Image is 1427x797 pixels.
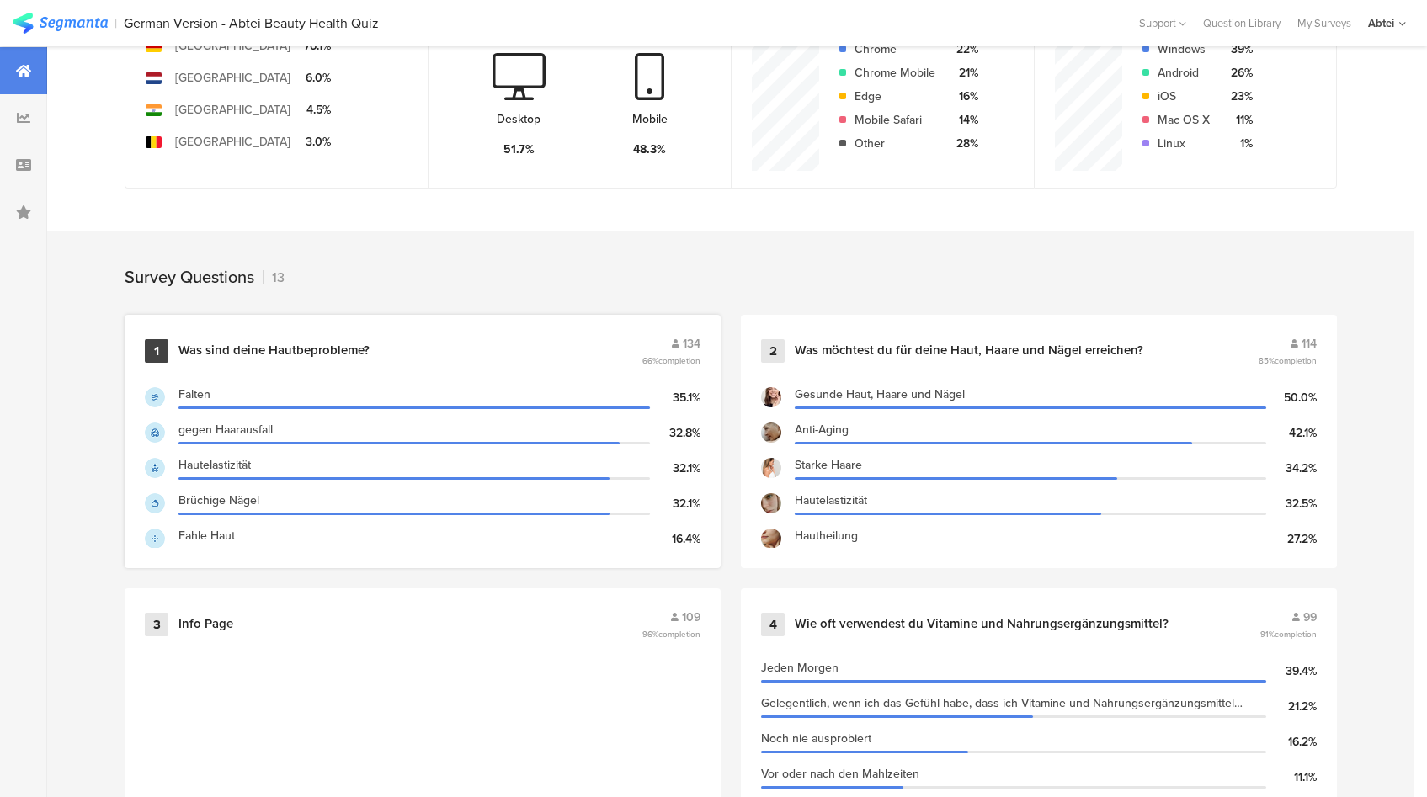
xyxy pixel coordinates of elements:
[795,491,867,509] span: Hautelastizität
[145,339,168,363] div: 1
[632,110,668,128] div: Mobile
[761,730,871,747] span: Noch nie ausprobiert
[178,421,273,438] span: gegen Haarausfall
[642,354,700,367] span: 66%
[145,422,165,443] img: d3718dnoaommpf.cloudfront.net%2Fitem%2F83b374568c8cd707259c.png
[1266,698,1317,715] div: 21.2%
[795,616,1169,633] div: Wie oft verwendest du Vitamine und Nahrungsergänzungsmittel?
[178,343,370,359] div: Was sind deine Hautbeprobleme?
[761,613,785,636] div: 4
[1158,88,1210,105] div: iOS
[1158,64,1210,82] div: Android
[949,111,978,129] div: 14%
[1223,40,1253,58] div: 39%
[650,530,700,548] div: 16.4%
[304,69,331,87] div: 6.0%
[178,491,259,509] span: Brüchige Nägel
[1223,88,1253,105] div: 23%
[949,40,978,58] div: 22%
[658,628,700,640] span: completion
[263,268,285,287] div: 13
[145,458,165,478] img: d3718dnoaommpf.cloudfront.net%2Fitem%2Fd53bf7b97ce0ce6d6f3e.png
[1302,335,1317,353] span: 114
[761,387,781,407] img: d3718dnoaommpf.cloudfront.net%2Fitem%2F286a837e4b862e5bbc20.jpg
[650,460,700,477] div: 32.1%
[650,495,700,513] div: 32.1%
[795,385,965,403] span: Gesunde Haut, Haare und Nägel
[761,659,839,677] span: Jeden Morgen
[497,110,540,128] div: Desktop
[855,111,935,129] div: Mobile Safari
[795,343,1143,359] div: Was möchtest du für deine Haut, Haare und Nägel erreichen?
[1275,354,1317,367] span: completion
[949,88,978,105] div: 16%
[795,527,858,545] span: Hautheilung
[304,101,331,119] div: 4.5%
[1266,460,1317,477] div: 34.2%
[1158,40,1210,58] div: Windows
[124,15,379,31] div: German Version - Abtei Beauty Health Quiz
[175,101,290,119] div: [GEOGRAPHIC_DATA]
[795,456,862,474] span: Starke Haare
[1139,10,1186,36] div: Support
[658,354,700,367] span: completion
[13,13,108,34] img: segmanta logo
[1259,354,1317,367] span: 85%
[1303,608,1317,626] span: 99
[761,422,781,443] img: d3718dnoaommpf.cloudfront.net%2Fitem%2F26238a136068e4a85db1.jpg
[1266,424,1317,442] div: 42.1%
[145,387,165,407] img: d3718dnoaommpf.cloudfront.net%2Fitem%2F235d70527e3a1b1a4716.png
[175,69,290,87] div: [GEOGRAPHIC_DATA]
[761,694,1258,712] span: Gelegentlich, wenn ich das Gefühl habe, dass ich Vitamine und Nahrungsergänzungsmittel nehmen sollte
[682,608,700,626] span: 109
[1158,111,1210,129] div: Mac OS X
[949,64,978,82] div: 21%
[304,133,331,151] div: 3.0%
[1289,15,1360,31] a: My Surveys
[1266,662,1317,680] div: 39.4%
[761,529,781,549] img: d3718dnoaommpf.cloudfront.net%2Fitem%2F61915d343d50e0c7f32f.jpg
[1266,530,1317,548] div: 27.2%
[1260,628,1317,640] span: 91%
[1266,733,1317,751] div: 16.2%
[1275,628,1317,640] span: completion
[1266,389,1317,406] div: 50.0%
[683,335,700,353] span: 134
[761,493,781,513] img: d3718dnoaommpf.cloudfront.net%2Fitem%2Fbf491f296057e21506f0.jpg
[114,13,117,33] div: |
[503,141,535,158] div: 51.7%
[1266,768,1317,786] div: 11.1%
[650,389,700,406] div: 35.1%
[1223,64,1253,82] div: 26%
[178,527,235,545] span: Fahle Haut
[178,385,210,403] span: Falten
[855,64,935,82] div: Chrome Mobile
[761,458,781,478] img: d3718dnoaommpf.cloudfront.net%2Fitem%2Ffa7582b585e2782a1d36.png
[642,628,700,640] span: 96%
[949,135,978,152] div: 28%
[1223,135,1253,152] div: 1%
[795,421,849,438] span: Anti-Aging
[145,613,168,636] div: 3
[1195,15,1289,31] a: Question Library
[1266,495,1317,513] div: 32.5%
[178,456,251,474] span: Hautelastizität
[175,133,290,151] div: [GEOGRAPHIC_DATA]
[761,765,919,783] span: Vor oder nach den Mahlzeiten
[855,88,935,105] div: Edge
[145,493,165,513] img: d3718dnoaommpf.cloudfront.net%2Fitem%2F4e5ba0fa1da358a2e5f0.png
[145,529,165,549] img: d3718dnoaommpf.cloudfront.net%2Fitem%2F655cf46e893b49d5e029.png
[1368,15,1394,31] div: Abtei
[855,40,935,58] div: Chrome
[178,616,233,633] div: Info Page
[1223,111,1253,129] div: 11%
[855,135,935,152] div: Other
[125,264,254,290] div: Survey Questions
[761,339,785,363] div: 2
[1158,135,1210,152] div: Linux
[650,424,700,442] div: 32.8%
[633,141,666,158] div: 48.3%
